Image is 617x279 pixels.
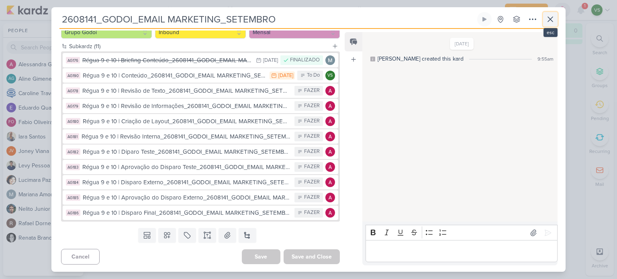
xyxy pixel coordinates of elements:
[66,149,80,155] div: AG182
[61,26,152,39] button: Grupo Godoi
[83,117,290,126] div: Régua 9 e 10 | Criação de Layout_2608141_GODOI_EMAIL MARKETING_SETEMBRO
[82,56,252,65] div: Régua 9 e 10 | Briefing Conteúdo_2608141_GODOI_EMAIL MARKETING_SETEMBRO
[378,55,464,63] div: [PERSON_NAME] created this kard
[66,164,80,170] div: AG183
[66,210,80,216] div: AG186
[325,55,335,65] img: Mariana Amorim
[63,83,338,98] button: AG178 Régua 9 e 10 | Revisão de Texto_2608141_GODOI_EMAIL MARKETING_SETEMBRO FAZER
[69,42,329,51] div: Subkardz (11)
[537,55,554,63] div: 9:55am
[63,145,338,159] button: AG182 Régua 9 e 10 | Diparo Teste_2608141_GODOI_EMAIL MARKETING_SETEMBRO FAZER
[325,177,335,187] img: Alessandra Gomes
[481,16,488,22] div: Start tracking
[63,114,338,128] button: AG180 Régua 9 e 10 | Criação de Layout_2608141_GODOI_EMAIL MARKETING_SETEMBRO FAZER
[82,86,290,96] div: Régua 9 e 10 | Revisão de Texto_2608141_GODOI_EMAIL MARKETING_SETEMBRO
[66,194,80,201] div: AG185
[325,101,335,111] img: Alessandra Gomes
[83,208,290,218] div: Régua 9 e 10 | Disparo Final_2608141_GODOI_EMAIL MARKETING_SETEMBRO
[66,57,80,63] div: AG176
[66,88,80,94] div: AG178
[304,193,320,202] div: FAZER
[304,117,320,125] div: FAZER
[325,193,335,202] img: Alessandra Gomes
[366,240,558,262] div: Editor editing area: main
[61,249,100,265] button: Cancel
[66,179,80,185] div: AG184
[304,102,320,110] div: FAZER
[63,175,338,189] button: AG184 Régua 9 e 10 | Disparo Externo_2608141_GODOI_EMAIL MARKETING_SETEMBRO FAZER
[82,178,290,187] div: Régua 9 e 10 | Disparo Externo_2608141_GODOI_EMAIL MARKETING_SETEMBRO
[304,178,320,186] div: FAZER
[66,103,80,109] div: AG179
[63,206,338,220] button: AG186 Régua 9 e 10 | Disparo Final_2608141_GODOI_EMAIL MARKETING_SETEMBRO FAZER
[327,73,333,78] p: VS
[66,118,80,124] div: AG180
[63,68,338,83] button: AG190 Régua 9 e 10 | Conteúdo_2608141_GODOI_EMAIL MARKETING_SETEMBRO [DATE] To Do VS
[59,12,476,26] input: Untitled Kard
[82,132,290,141] div: Régua 9 e 10 | Revisão Interna_2608141_GODOI_EMAIL MARKETING_SETEMBRO
[307,71,320,79] div: To Do
[263,58,278,63] div: [DATE]
[325,162,335,172] img: Alessandra Gomes
[83,193,290,202] div: Régua 9 e 10 | Aprovação do Disparo Externo_2608141_GODOI_EMAIL MARKETING_SETEMBRO
[63,190,338,205] button: AG185 Régua 9 e 10 | Aprovação do Disparo Externo_2608141_GODOI_EMAIL MARKETING_SETEMBRO FAZER
[82,163,290,172] div: Régua 9 e 10 | Aprovação do Disparo Teste_2608141_GODOI_EMAIL MARKETING_SETEMBRO
[83,147,290,157] div: Régua 9 e 10 | Diparo Teste_2608141_GODOI_EMAIL MARKETING_SETEMBRO
[325,86,335,96] img: Alessandra Gomes
[290,56,320,64] div: FINALIZADO
[325,208,335,218] img: Alessandra Gomes
[325,116,335,126] img: Alessandra Gomes
[325,147,335,157] img: Alessandra Gomes
[304,163,320,171] div: FAZER
[304,87,320,95] div: FAZER
[63,99,338,113] button: AG179 Régua 9 e 10 | Revisão de Informações_2608141_GODOI_EMAIL MARKETING_SETEMBRO FAZER
[63,53,338,67] button: AG176 Régua 9 e 10 | Briefing Conteúdo_2608141_GODOI_EMAIL MARKETING_SETEMBRO [DATE] FINALIZADO
[82,102,290,111] div: Régua 9 e 10 | Revisão de Informações_2608141_GODOI_EMAIL MARKETING_SETEMBRO
[325,71,335,80] div: Viviane Sousa
[155,26,246,39] button: Inbound
[325,132,335,141] img: Alessandra Gomes
[366,225,558,240] div: Editor toolbar
[83,71,266,80] div: Régua 9 e 10 | Conteúdo_2608141_GODOI_EMAIL MARKETING_SETEMBRO
[304,148,320,156] div: FAZER
[278,73,293,78] div: [DATE]
[304,209,320,217] div: FAZER
[66,72,80,79] div: AG190
[304,132,320,141] div: FAZER
[249,26,340,39] button: Mensal
[63,160,338,174] button: AG183 Régua 9 e 10 | Aprovação do Disparo Teste_2608141_GODOI_EMAIL MARKETING_SETEMBRO FAZER
[543,28,558,37] div: esc
[66,133,79,140] div: AG181
[63,129,338,144] button: AG181 Régua 9 e 10 | Revisão Interna_2608141_GODOI_EMAIL MARKETING_SETEMBRO FAZER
